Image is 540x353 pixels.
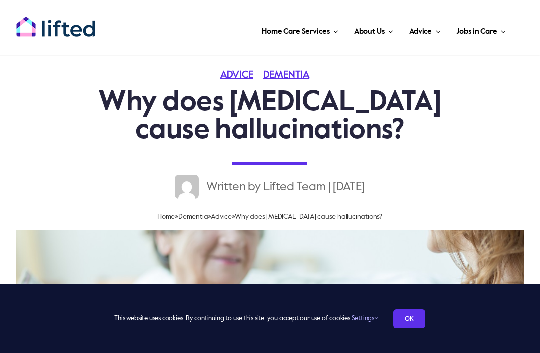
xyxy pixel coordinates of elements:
a: Dementia [263,70,319,80]
span: Categories: , [220,70,319,80]
nav: Main Menu [102,15,509,45]
a: Home Care Services [259,15,341,45]
span: Jobs in Care [456,24,497,40]
a: Advice [406,15,443,45]
a: Advice [220,70,263,80]
a: lifted-logo [16,16,96,26]
a: Home [157,213,175,220]
a: OK [393,309,425,328]
span: About Us [354,24,385,40]
a: Dementia [178,213,208,220]
a: Jobs in Care [453,15,509,45]
span: Why does [MEDICAL_DATA] cause hallucinations? [235,213,382,220]
a: Settings [352,315,378,322]
nav: Breadcrumb [69,209,471,225]
span: This website uses cookies. By continuing to use this site, you accept our use of cookies. [114,311,378,327]
h1: Why does [MEDICAL_DATA] cause hallucinations? [69,89,471,145]
span: Advice [409,24,432,40]
span: Home Care Services [262,24,329,40]
a: About Us [351,15,396,45]
span: » » » [157,213,382,220]
a: Advice [211,213,232,220]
